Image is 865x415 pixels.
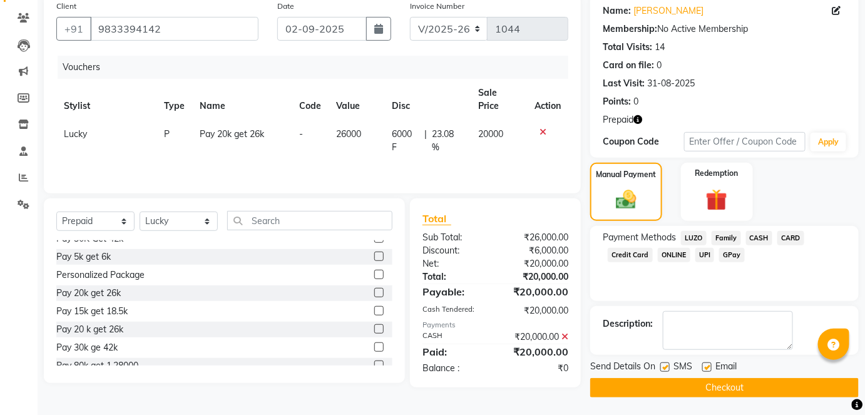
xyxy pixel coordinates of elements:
div: Vouchers [58,56,578,79]
span: Family [712,231,741,245]
div: 0 [633,95,638,108]
label: Client [56,1,76,12]
span: CARD [777,231,804,245]
div: Pay 20 k get 26k [56,323,123,336]
div: Payments [422,320,568,330]
div: Membership: [603,23,657,36]
span: 20000 [479,128,504,140]
span: 26000 [336,128,361,140]
span: SMS [673,360,692,376]
div: Discount: [413,244,496,257]
th: Sale Price [471,79,527,120]
th: Action [527,79,568,120]
div: Last Visit: [603,77,645,90]
div: ₹20,000.00 [495,344,578,359]
div: Points: [603,95,631,108]
input: Search by Name/Mobile/Email/Code [90,17,258,41]
div: Cash Tendered: [413,304,496,317]
span: - [299,128,303,140]
span: Email [715,360,737,376]
div: ₹0 [495,362,578,375]
th: Stylist [56,79,156,120]
span: | [424,128,427,154]
div: ₹20,000.00 [495,304,578,317]
div: Balance : [413,362,496,375]
span: 23.08 % [432,128,464,154]
div: ₹26,000.00 [495,231,578,244]
div: ₹20,000.00 [495,330,578,344]
button: Apply [811,133,846,151]
th: Disc [384,79,471,120]
div: Payable: [413,284,496,299]
input: Enter Offer / Coupon Code [684,132,806,151]
div: CASH [413,330,496,344]
div: Net: [413,257,496,270]
div: 0 [657,59,662,72]
div: ₹20,000.00 [495,270,578,284]
div: ₹20,000.00 [495,257,578,270]
th: Value [329,79,384,120]
label: Date [277,1,294,12]
td: P [156,120,192,161]
div: Total Visits: [603,41,652,54]
div: 31-08-2025 [647,77,695,90]
div: Total: [413,270,496,284]
div: Pay 20k get 26k [56,287,121,300]
button: Checkout [590,378,859,397]
span: Pay 20k get 26k [200,128,264,140]
span: Total [422,212,451,225]
div: ₹6,000.00 [495,244,578,257]
span: 6000 F [392,128,419,154]
div: ₹20,000.00 [495,284,578,299]
img: _gift.svg [699,187,734,213]
div: Sub Total: [413,231,496,244]
div: Card on file: [603,59,654,72]
label: Redemption [695,168,739,179]
span: Credit Card [608,248,653,262]
div: No Active Membership [603,23,846,36]
div: Pay 15k get 18.5k [56,305,128,318]
span: ONLINE [658,248,690,262]
th: Name [192,79,292,120]
button: +91 [56,17,91,41]
span: UPI [695,248,715,262]
span: GPay [719,248,745,262]
input: Search [227,211,392,230]
th: Code [292,79,329,120]
img: _cash.svg [610,188,643,212]
div: Coupon Code [603,135,684,148]
div: Name: [603,4,631,18]
span: Lucky [64,128,87,140]
div: Paid: [413,344,496,359]
label: Invoice Number [410,1,464,12]
span: Payment Methods [603,231,676,244]
div: Pay 30k ge 42k [56,341,118,354]
span: Prepaid [603,113,633,126]
div: Personalized Package [56,269,145,282]
span: LUZO [681,231,707,245]
label: Manual Payment [596,169,656,180]
a: [PERSON_NAME] [633,4,704,18]
div: 14 [655,41,665,54]
div: Pay 80k get 1,28000 [56,359,138,372]
th: Type [156,79,192,120]
span: Send Details On [590,360,655,376]
div: Pay 5k get 6k [56,250,111,264]
span: CASH [746,231,773,245]
div: Description: [603,317,653,330]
